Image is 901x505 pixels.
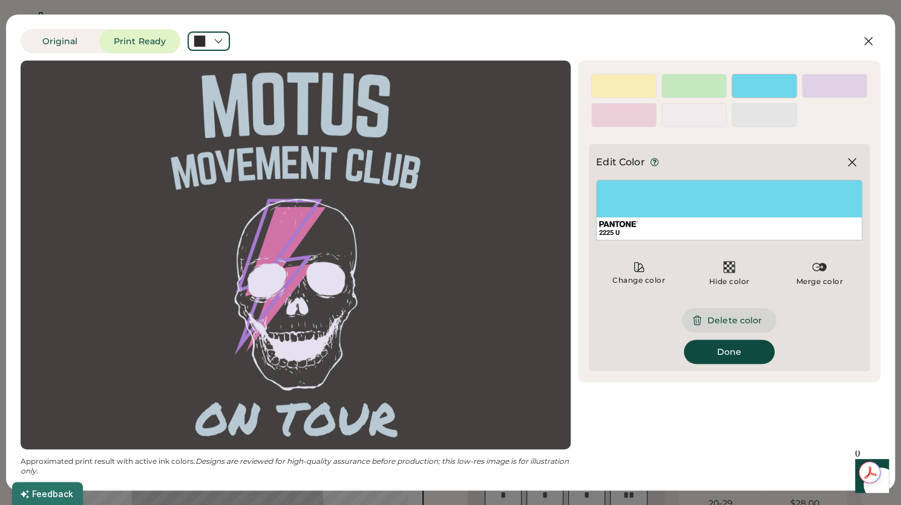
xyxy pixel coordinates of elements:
button: Delete color [682,308,776,332]
em: Designs are reviewed for high-quality assurance before production; this low-res image is for illu... [21,457,571,475]
button: Done [684,340,775,364]
button: Print Ready [99,29,180,53]
div: Edit Color [596,155,645,170]
div: 2225 U [599,228,859,237]
div: Approximated print result with active ink colors. [21,457,571,476]
img: Pantone Logo [599,221,638,227]
iframe: Front Chat [844,451,896,503]
img: Merge%20Color.svg [812,260,827,274]
div: Hide color [709,277,749,286]
div: Merge color [796,277,844,286]
img: Transparent.svg [722,260,736,274]
div: Change color [612,276,666,285]
button: Original [21,29,99,53]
